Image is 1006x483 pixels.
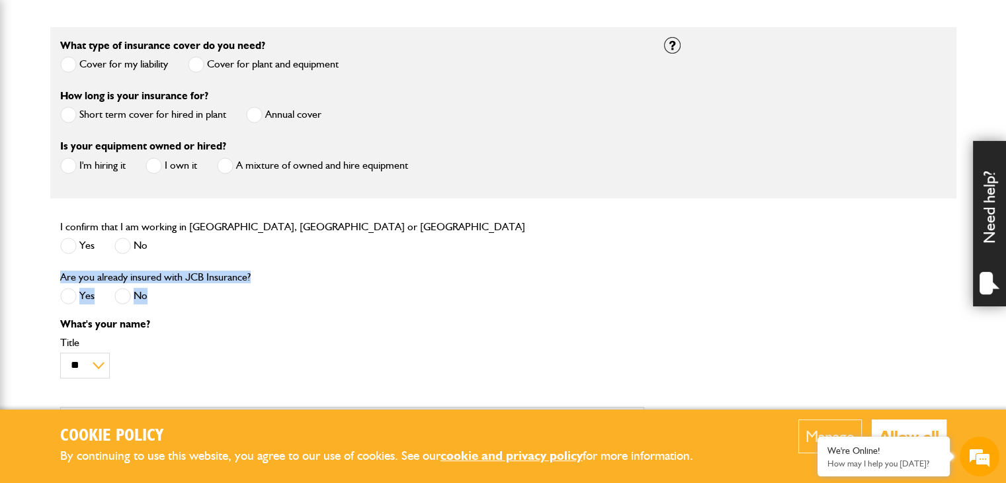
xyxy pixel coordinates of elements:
[60,426,715,447] h2: Cookie Policy
[60,337,644,348] label: Title
[60,272,251,283] label: Are you already insured with JCB Insurance?
[798,419,862,453] button: Manage
[60,238,95,254] label: Yes
[114,238,147,254] label: No
[188,56,339,73] label: Cover for plant and equipment
[60,40,265,51] label: What type of insurance cover do you need?
[246,107,321,123] label: Annual cover
[60,157,126,174] label: I'm hiring it
[60,222,525,232] label: I confirm that I am working in [GEOGRAPHIC_DATA], [GEOGRAPHIC_DATA] or [GEOGRAPHIC_DATA]
[114,288,147,304] label: No
[827,459,940,468] p: How may I help you today?
[217,157,408,174] label: A mixture of owned and hire equipment
[60,56,168,73] label: Cover for my liability
[146,157,197,174] label: I own it
[973,141,1006,306] div: Need help?
[827,445,940,457] div: We're Online!
[872,419,946,453] button: Allow all
[60,446,715,466] p: By continuing to use this website, you agree to our use of cookies. See our for more information.
[440,448,583,463] a: cookie and privacy policy
[60,107,226,123] label: Short term cover for hired in plant
[60,91,208,101] label: How long is your insurance for?
[60,288,95,304] label: Yes
[60,319,644,329] p: What's your name?
[60,141,226,152] label: Is your equipment owned or hired?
